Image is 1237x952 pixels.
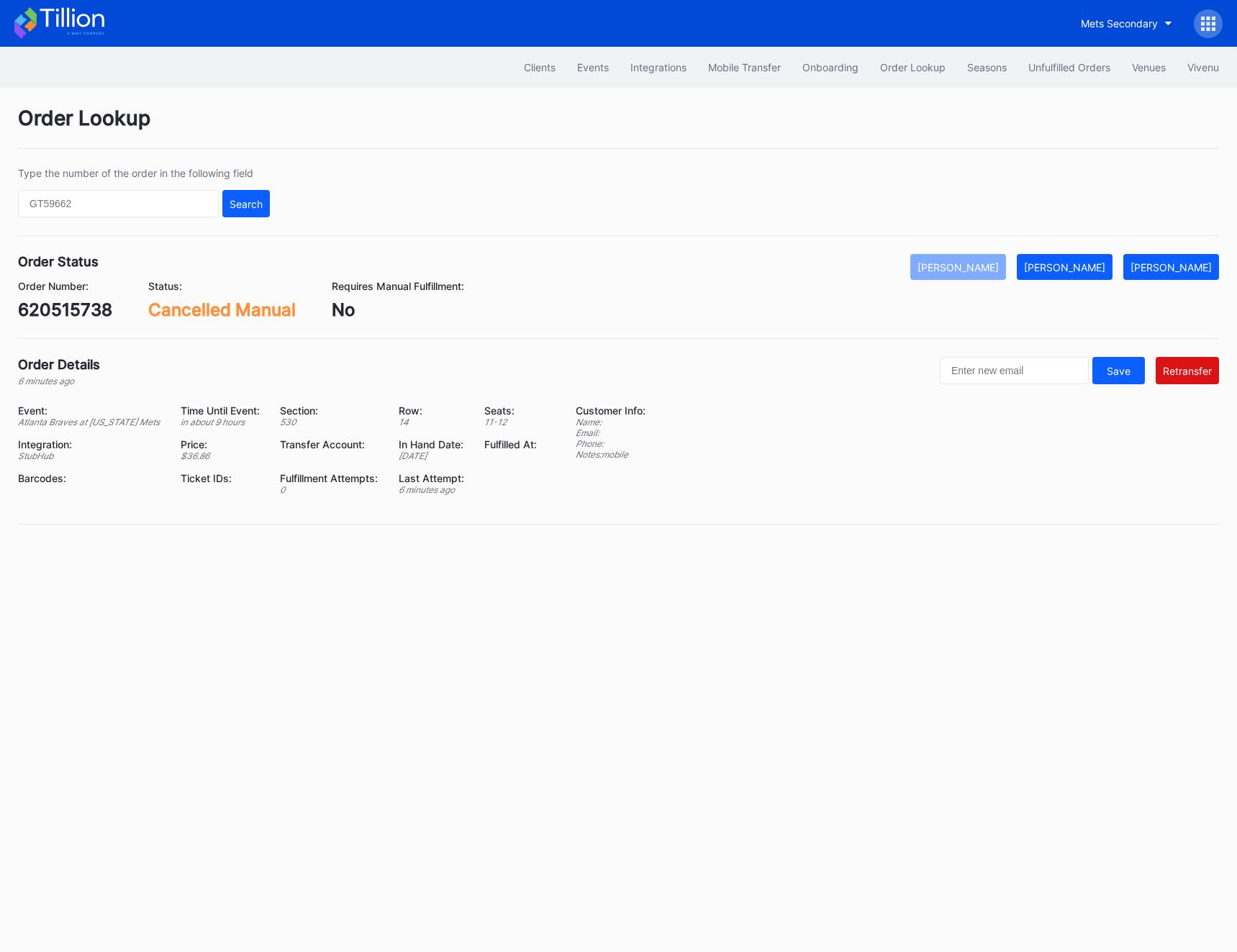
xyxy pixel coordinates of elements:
div: Name: [576,417,645,427]
button: Integrations [620,54,697,81]
div: Integrations [630,61,687,73]
div: Seasons [967,61,1007,73]
div: Time Until Event: [181,404,263,417]
div: Onboarding [802,61,858,73]
div: Retransfer [1163,365,1212,377]
div: Ticket IDs: [181,472,263,484]
div: [DATE] [399,450,467,461]
div: Mets Secondary [1081,17,1158,30]
div: 6 minutes ago [399,484,467,495]
button: [PERSON_NAME] [1017,254,1113,280]
div: 6 minutes ago [18,376,100,386]
div: Unfulfilled Orders [1028,61,1110,73]
button: Order Lookup [869,54,956,81]
button: Clients [513,54,566,81]
div: Seats: [484,404,540,417]
div: Phone: [576,438,645,449]
button: Mets Secondary [1070,10,1183,37]
button: Retransfer [1156,357,1219,384]
div: 0 [280,484,381,495]
button: Venues [1121,54,1177,81]
button: Vivenu [1177,54,1230,81]
div: In Hand Date: [399,438,467,450]
div: 14 [399,417,467,427]
button: Seasons [956,54,1018,81]
div: Barcodes: [18,472,163,484]
div: Last Attempt: [399,472,467,484]
div: Order Details [18,357,100,372]
div: [PERSON_NAME] [917,261,999,273]
div: Cancelled Manual [148,299,296,320]
div: [PERSON_NAME] [1130,261,1212,273]
div: Order Status [18,254,99,269]
div: Integration: [18,438,163,450]
div: $ 36.86 [181,450,263,461]
div: Order Number: [18,280,112,292]
div: Requires Manual Fulfillment: [332,280,464,292]
div: Fulfilled At: [484,438,540,450]
button: [PERSON_NAME] [1123,254,1219,280]
div: Section: [280,404,381,417]
button: Save [1092,357,1145,384]
div: StubHub [18,450,163,461]
div: Atlanta Braves at [US_STATE] Mets [18,417,163,427]
button: Onboarding [792,54,869,81]
button: Events [566,54,620,81]
div: Mobile Transfer [708,61,781,73]
div: 530 [280,417,381,427]
div: Order Lookup [880,61,946,73]
div: Email: [576,427,645,438]
div: Row: [399,404,467,417]
button: Unfulfilled Orders [1018,54,1121,81]
div: Type the number of the order in the following field [18,167,270,179]
div: in about 9 hours [181,417,263,427]
div: [PERSON_NAME] [1024,261,1105,273]
input: GT59662 [18,190,219,217]
div: Transfer Account: [280,438,381,450]
div: Notes: mobile [576,449,645,460]
div: 11 - 12 [484,417,540,427]
button: Mobile Transfer [697,54,792,81]
div: Search [230,198,263,210]
div: Venues [1132,61,1166,73]
button: [PERSON_NAME] [910,254,1006,280]
div: Fulfillment Attempts: [280,472,381,484]
div: Vivenu [1187,61,1219,73]
div: Price: [181,438,263,450]
button: Search [222,190,270,217]
div: Events [577,61,609,73]
div: No [332,299,464,320]
div: Status: [148,280,296,292]
div: Event: [18,404,163,417]
div: Clients [524,61,556,73]
input: Enter new email [940,357,1089,384]
div: Order Lookup [18,106,1219,149]
div: 620515738 [18,299,112,320]
div: Save [1107,365,1130,377]
div: Customer Info: [576,404,645,417]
